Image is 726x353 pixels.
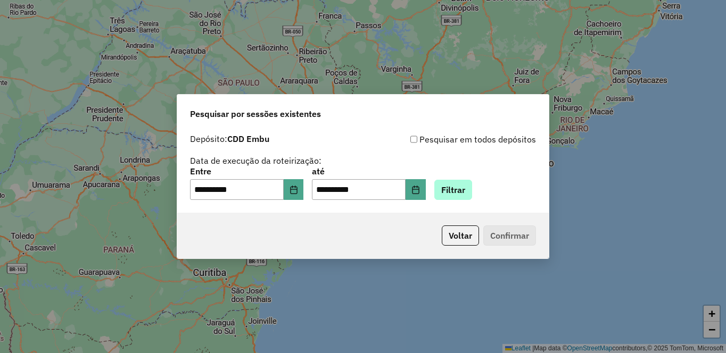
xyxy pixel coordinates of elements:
[406,179,426,200] button: Choose Date
[190,165,303,178] label: Entre
[190,132,269,145] label: Depósito:
[363,133,536,146] div: Pesquisar em todos depósitos
[190,154,321,167] label: Data de execução da roteirização:
[284,179,304,200] button: Choose Date
[442,225,479,246] button: Voltar
[434,180,472,200] button: Filtrar
[190,107,321,120] span: Pesquisar por sessões existentes
[227,133,269,144] strong: CDD Embu
[312,165,425,178] label: até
